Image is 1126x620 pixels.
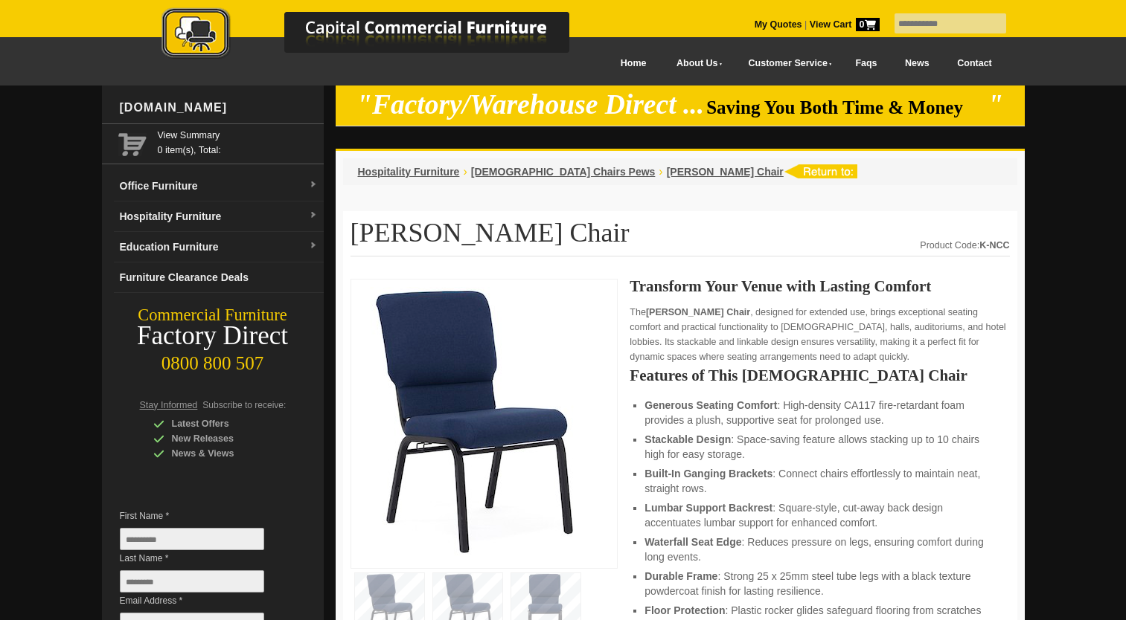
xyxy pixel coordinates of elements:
a: Faqs [842,47,892,80]
img: dropdown [309,211,318,220]
li: › [659,164,662,179]
strong: Generous Seating Comfort [644,399,777,411]
a: [DEMOGRAPHIC_DATA] Chairs Pews [471,166,656,178]
strong: Built-In Ganging Brackets [644,468,772,479]
strong: Floor Protection [644,604,725,616]
em: " [988,89,1003,120]
span: Email Address * [120,593,287,608]
a: Education Furnituredropdown [114,232,324,262]
a: Capital Commercial Furniture Logo [121,7,642,66]
a: View Summary [158,128,318,143]
strong: K-NCC [979,240,1009,251]
input: First Name * [120,528,264,550]
div: Commercial Furniture [102,305,324,326]
li: : Strong 25 x 25mm steel tube legs with a black texture powdercoat finish for lasting resilience. [644,569,994,598]
a: Hospitality Furniture [358,166,460,178]
span: Saving You Both Time & Money [706,97,985,117]
a: View Cart0 [807,19,879,30]
li: : Connect chairs effortlessly to maintain neat, straight rows. [644,466,994,496]
a: Office Furnituredropdown [114,171,324,201]
div: Product Code: [920,238,1009,253]
em: "Factory/Warehouse Direct ... [356,89,704,120]
li: : Space-saving feature allows stacking up to 10 chairs high for easy storage. [644,432,994,462]
a: [PERSON_NAME] Chair [667,166,784,178]
div: News & Views [153,446,295,461]
a: About Us [660,47,732,80]
div: Latest Offers [153,416,295,431]
span: First Name * [120,508,287,523]
img: dropdown [309,242,318,251]
h1: [PERSON_NAME] Chair [351,219,1010,256]
li: : Square-style, cut-away back design accentuates lumbar support for enhanced comfort. [644,500,994,530]
li: : Reduces pressure on legs, ensuring comfort during long events. [644,535,994,564]
p: The , designed for extended use, brings exceptional seating comfort and practical functionality t... [630,305,1009,364]
a: My Quotes [755,19,802,30]
span: Stay Informed [140,400,198,410]
li: › [463,164,467,179]
strong: Lumbar Support Backrest [644,502,772,514]
span: 0 [856,18,880,31]
div: New Releases [153,431,295,446]
div: [DOMAIN_NAME] [114,85,324,130]
div: 0800 800 507 [102,346,324,374]
input: Last Name * [120,570,264,592]
a: News [891,47,943,80]
h2: Features of This [DEMOGRAPHIC_DATA] Chair [630,368,1009,383]
strong: Durable Frame [644,570,717,582]
img: Noah Church Chair, fabric upholstery, steel frame, linkable, for congregations [359,287,582,556]
h2: Transform Your Venue with Lasting Comfort [630,279,1009,294]
img: return to [784,164,857,178]
a: Contact [943,47,1005,80]
a: Furniture Clearance Deals [114,262,324,293]
li: : High-density CA117 fire-retardant foam provides a plush, supportive seat for prolonged use. [644,398,994,427]
strong: [PERSON_NAME] Chair [646,307,750,317]
span: Last Name * [120,551,287,566]
strong: View Cart [810,19,880,30]
strong: Waterfall Seat Edge [644,536,741,548]
span: 0 item(s), Total: [158,128,318,155]
strong: Stackable Design [644,433,731,445]
a: Hospitality Furnituredropdown [114,201,324,232]
a: Customer Service [732,47,841,80]
img: Capital Commercial Furniture Logo [121,7,642,62]
div: Factory Direct [102,326,324,346]
span: Subscribe to receive: [202,400,286,410]
img: dropdown [309,181,318,190]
